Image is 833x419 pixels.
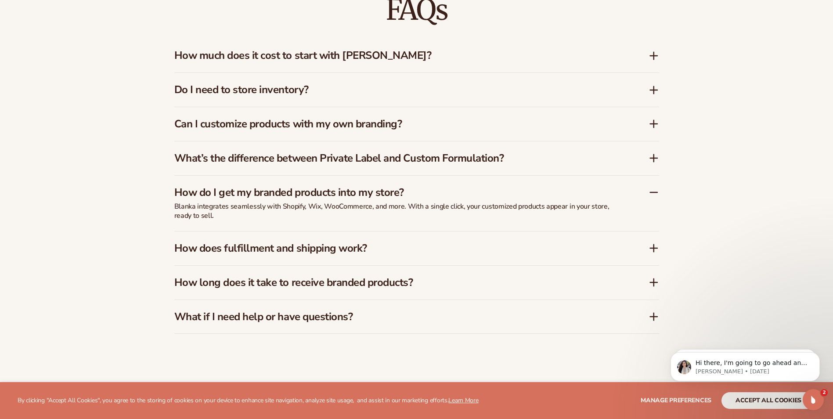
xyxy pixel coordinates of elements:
h3: How long does it take to receive branded products? [174,276,622,289]
p: Blanka integrates seamlessly with Shopify, Wix, WooCommerce, and more. With a single click, your ... [174,202,613,220]
span: Manage preferences [641,396,711,405]
h3: What’s the difference between Private Label and Custom Formulation? [174,152,622,165]
button: accept all cookies [721,392,815,409]
button: Manage preferences [641,392,711,409]
h3: Can I customize products with my own branding? [174,118,622,130]
h3: How do I get my branded products into my store? [174,186,622,199]
iframe: Intercom live chat [803,389,824,410]
p: By clicking "Accept All Cookies", you agree to the storing of cookies on your device to enhance s... [18,397,479,405]
a: Learn More [448,396,478,405]
iframe: Intercom notifications message [657,334,833,395]
h3: How does fulfillment and shipping work? [174,242,622,255]
h3: How much does it cost to start with [PERSON_NAME]? [174,49,622,62]
h3: Do I need to store inventory? [174,83,622,96]
span: 2 [821,389,828,396]
h3: What if I need help or have questions? [174,311,622,323]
